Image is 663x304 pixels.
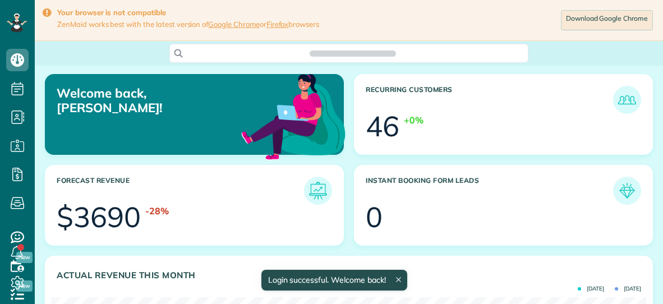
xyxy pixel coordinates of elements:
img: icon_form_leads-04211a6a04a5b2264e4ee56bc0799ec3eb69b7e499cbb523a139df1d13a81ae0.png [616,179,638,202]
span: [DATE] [615,286,641,292]
span: Search ZenMaid… [321,48,384,59]
h3: Forecast Revenue [57,177,304,205]
a: Google Chrome [208,20,260,29]
h3: Recurring Customers [366,86,613,114]
span: ZenMaid works best with the latest version of or browsers [57,20,319,29]
img: dashboard_welcome-42a62b7d889689a78055ac9021e634bf52bae3f8056760290aed330b23ab8690.png [239,61,348,170]
p: Welcome back, [PERSON_NAME]! [57,86,250,116]
a: Firefox [266,20,289,29]
div: -28% [145,205,169,218]
div: $3690 [57,203,141,231]
div: 46 [366,112,399,140]
span: [DATE] [578,286,604,292]
a: Download Google Chrome [561,10,653,30]
div: +0% [404,114,423,127]
h3: Actual Revenue this month [57,270,641,280]
img: icon_recurring_customers-cf858462ba22bcd05b5a5880d41d6543d210077de5bb9ebc9590e49fd87d84ed.png [616,89,638,111]
div: Login successful. Welcome back! [261,270,407,291]
img: icon_forecast_revenue-8c13a41c7ed35a8dcfafea3cbb826a0462acb37728057bba2d056411b612bbbe.png [307,179,329,202]
div: 0 [366,203,383,231]
h3: Instant Booking Form Leads [366,177,613,205]
strong: Your browser is not compatible [57,8,319,17]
